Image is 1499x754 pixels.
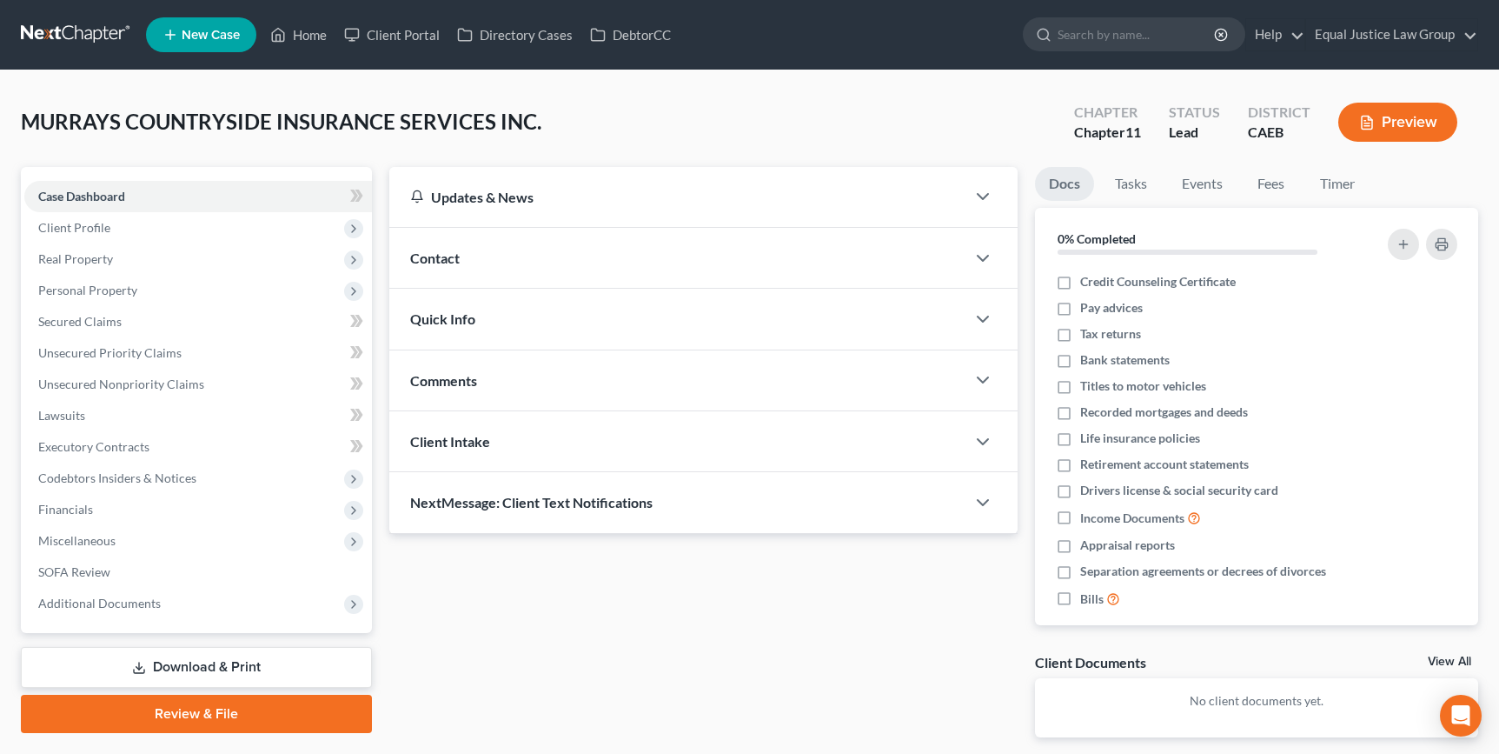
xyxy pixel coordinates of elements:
span: Additional Documents [38,596,161,611]
p: No client documents yet. [1049,692,1464,710]
a: Unsecured Nonpriority Claims [24,369,372,400]
a: Events [1168,167,1237,201]
span: Executory Contracts [38,439,149,454]
a: Timer [1306,167,1369,201]
div: Chapter [1074,103,1141,123]
span: Comments [410,372,477,389]
span: Credit Counseling Certificate [1080,273,1236,290]
span: Drivers license & social security card [1080,482,1278,499]
span: Personal Property [38,283,137,297]
button: Preview [1338,103,1457,142]
a: Executory Contracts [24,431,372,463]
span: Pay advices [1080,299,1143,317]
a: SOFA Review [24,557,372,588]
a: Home [262,19,335,50]
span: Retirement account statements [1080,456,1249,473]
span: 11 [1125,123,1141,140]
div: Status [1169,103,1220,123]
span: Client Profile [38,220,110,235]
span: Separation agreements or decrees of divorces [1080,563,1326,580]
span: Case Dashboard [38,189,125,204]
a: Docs [1035,167,1094,201]
a: Unsecured Priority Claims [24,337,372,369]
span: MURRAYS COUNTRYSIDE INSURANCE SERVICES INC. [21,109,541,134]
a: Lawsuits [24,400,372,431]
a: Secured Claims [24,306,372,337]
span: Lawsuits [38,408,85,423]
div: CAEB [1248,123,1310,143]
div: Lead [1169,123,1220,143]
span: NextMessage: Client Text Notifications [410,494,653,510]
div: Updates & News [410,188,944,206]
span: New Case [182,29,240,42]
a: Review & File [21,695,372,733]
span: Titles to motor vehicles [1080,377,1206,395]
div: Open Intercom Messenger [1440,695,1482,737]
span: Unsecured Nonpriority Claims [38,377,204,391]
span: Real Property [38,251,113,266]
span: Quick Info [410,310,475,327]
a: Download & Print [21,647,372,688]
a: Help [1246,19,1304,50]
span: Appraisal reports [1080,537,1175,554]
span: SOFA Review [38,564,110,579]
div: District [1248,103,1310,123]
span: Bills [1080,591,1104,608]
a: View All [1428,656,1471,668]
a: Tasks [1101,167,1161,201]
span: Income Documents [1080,510,1184,527]
div: Client Documents [1035,653,1146,671]
span: Recorded mortgages and deeds [1080,404,1248,421]
a: Equal Justice Law Group [1306,19,1477,50]
span: Bank statements [1080,351,1170,369]
a: Client Portal [335,19,448,50]
span: Contact [410,250,460,266]
a: Fees [1244,167,1299,201]
strong: 0% Completed [1058,231,1136,246]
span: Unsecured Priority Claims [38,345,182,360]
span: Tax returns [1080,325,1141,343]
span: Codebtors Insiders & Notices [38,470,196,485]
a: Case Dashboard [24,181,372,212]
span: Secured Claims [38,314,122,329]
a: DebtorCC [581,19,680,50]
span: Miscellaneous [38,533,116,548]
input: Search by name... [1058,18,1217,50]
span: Life insurance policies [1080,430,1200,447]
div: Chapter [1074,123,1141,143]
span: Financials [38,502,93,517]
a: Directory Cases [448,19,581,50]
span: Client Intake [410,433,490,450]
